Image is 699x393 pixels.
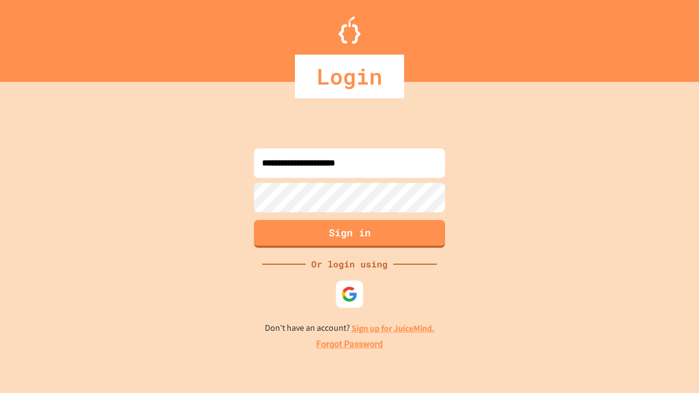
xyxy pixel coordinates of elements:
p: Don't have an account? [265,321,435,335]
div: Login [295,55,404,98]
button: Sign in [254,220,445,248]
iframe: chat widget [653,349,688,382]
iframe: chat widget [608,302,688,348]
img: google-icon.svg [341,286,358,302]
a: Sign up for JuiceMind. [352,323,435,334]
img: Logo.svg [339,16,360,44]
a: Forgot Password [316,338,383,351]
div: Or login using [306,258,393,271]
